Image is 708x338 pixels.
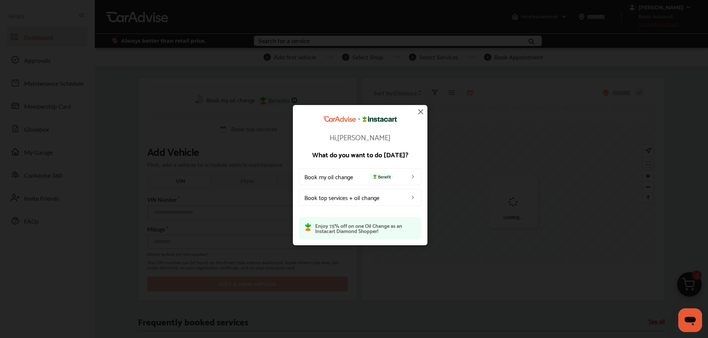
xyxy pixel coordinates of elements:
a: Book my oil changeBenefit [299,168,421,185]
img: close-icon.a004319c.svg [416,107,425,116]
iframe: Button to launch messaging window [678,308,702,332]
img: left_arrow_icon.0f472efe.svg [410,173,416,179]
p: What do you want to do [DATE]? [299,151,421,157]
span: Benefit [370,173,393,179]
img: CarAdvise Instacart Logo [323,116,397,122]
a: Book top services + oil change [299,188,421,206]
p: Hi, [PERSON_NAME] [299,133,421,140]
img: instacart-icon.73bd83c2.svg [372,174,378,178]
img: left_arrow_icon.0f472efe.svg [410,194,416,200]
p: Enjoy 75% off on one Oil Change as an Instacart Diamond Shopper! [315,223,416,233]
img: instacart-icon.73bd83c2.svg [305,223,311,231]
